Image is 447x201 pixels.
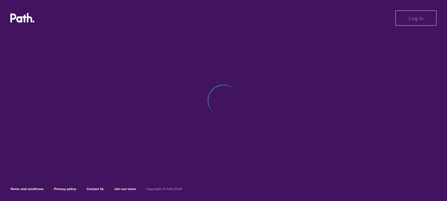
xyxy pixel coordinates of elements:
[114,187,136,191] a: Join our team
[409,15,423,21] span: Log in
[395,10,437,26] button: Log in
[10,187,44,191] a: Terms and conditions
[54,187,76,191] a: Privacy policy
[146,187,182,191] h6: Copyright © Path 2018
[87,187,104,191] a: Contact Us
